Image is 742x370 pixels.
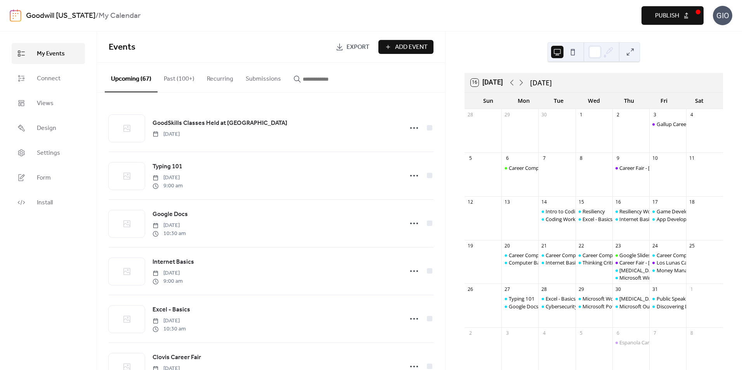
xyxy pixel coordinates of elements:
div: [MEDICAL_DATA] Workshop [619,295,685,302]
div: Resiliency [583,208,605,215]
div: Google Docs [509,303,538,310]
div: 14 [541,199,548,206]
div: Cybersecurity [546,303,577,310]
span: 9:00 am [153,277,183,285]
div: Excel - Basics [576,216,612,223]
div: Career Compass South: Interview/Soft Skills [576,252,612,259]
div: App Development [649,216,686,223]
div: Tue [541,93,576,109]
div: Discovering Data [657,303,696,310]
span: Typing 101 [153,162,182,171]
span: 9:00 am [153,182,183,190]
div: Fri [647,93,682,109]
div: 28 [467,111,474,118]
div: Cybersecurity [538,303,575,310]
div: Los Lunas Career Fair [649,259,686,266]
div: Thinking Critically [583,259,623,266]
div: Public Speaking Intro [649,295,686,302]
div: Game Development [657,208,704,215]
div: Career Compass North: Career Exploration [509,164,607,171]
a: Views [12,93,85,114]
div: Career Fair - Albuquerque [612,164,649,171]
a: My Events [12,43,85,64]
span: Design [37,124,56,133]
span: My Events [37,49,65,59]
div: 3 [652,111,658,118]
span: Publish [655,11,679,21]
a: Export [330,40,375,54]
div: 1 [578,111,584,118]
div: 23 [615,242,621,249]
a: Clovis Career Fair [153,353,201,363]
div: Microsoft PowerPoint [583,303,633,310]
span: [DATE] [153,130,180,138]
div: Typing 101 [509,295,535,302]
div: [DATE] [530,78,552,88]
div: 8 [578,155,584,162]
div: Microsoft Outlook [619,303,662,310]
div: 6 [615,330,621,336]
div: Career Compass East: Resume/Applying [546,252,637,259]
span: Events [109,39,135,56]
div: 21 [541,242,548,249]
button: Upcoming (67) [105,63,158,92]
div: App Development [657,216,699,223]
div: Excel - Basics [583,216,612,223]
span: Views [37,99,54,108]
div: Microsoft Word [583,295,619,302]
div: Stress Management Workshop [612,295,649,302]
div: 9 [615,155,621,162]
a: Settings [12,142,85,163]
a: Install [12,192,85,213]
div: 24 [652,242,658,249]
div: 22 [578,242,584,249]
div: 13 [504,199,511,206]
div: Money Management [649,267,686,274]
div: Public Speaking Intro [657,295,706,302]
div: 15 [578,199,584,206]
div: Coding Workshop [538,216,575,223]
div: Career Compass West: Your New Job [649,252,686,259]
div: Microsoft Windows: File Explorer [619,274,695,281]
div: Gallup Career Fair [649,121,686,128]
a: Goodwill [US_STATE] [26,9,95,23]
div: Thu [611,93,647,109]
div: Google Docs [501,303,538,310]
a: Google Docs [153,209,188,220]
div: Sun [471,93,506,109]
div: Intro to Coding [538,208,575,215]
b: / [95,9,99,23]
div: GIO [713,6,732,25]
span: Add Event [395,43,428,52]
button: Submissions [239,63,287,92]
span: [DATE] [153,221,186,230]
a: Connect [12,68,85,89]
span: [DATE] [153,317,186,325]
div: 10 [652,155,658,162]
div: 28 [541,286,548,293]
div: 29 [578,286,584,293]
div: Career Compass North: Career Exploration [509,252,607,259]
div: Game Development [649,208,686,215]
div: 4 [688,111,695,118]
button: Add Event [378,40,433,54]
div: 7 [541,155,548,162]
span: Excel - Basics [153,305,190,315]
a: GoodSkills Classes Held at [GEOGRAPHIC_DATA] [153,118,287,128]
div: 7 [652,330,658,336]
button: Past (100+) [158,63,201,92]
div: 4 [541,330,548,336]
div: 1 [688,286,695,293]
a: Internet Basics [153,257,194,267]
div: Intro to Coding [546,208,581,215]
div: Coding Workshop [546,216,587,223]
div: Computer Basics [501,259,538,266]
div: Career Fair - Albuquerque [612,259,649,266]
div: Career Compass North: Career Exploration [501,164,538,171]
span: Google Docs [153,210,188,219]
div: 3 [504,330,511,336]
div: 26 [467,286,474,293]
div: 6 [504,155,511,162]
